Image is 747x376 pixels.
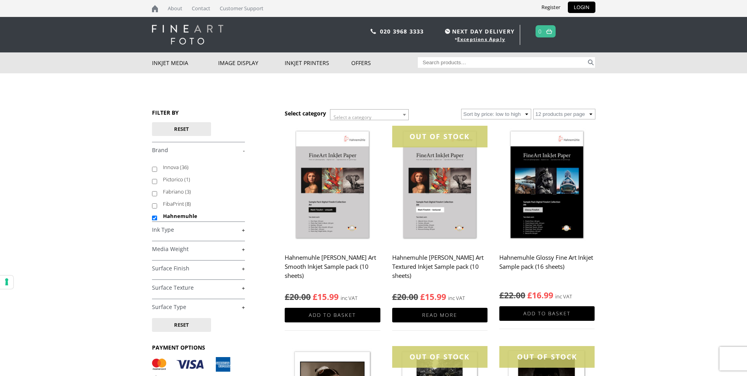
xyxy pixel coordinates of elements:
h4: Surface Finish [152,260,245,276]
button: Search [586,57,595,68]
strong: inc VAT [448,294,465,303]
span: £ [527,290,532,301]
h4: Media Weight [152,241,245,257]
a: Read more about “Hahnemuhle Matt Fine Art Textured Inkjet Sample pack (10 sheets)” [392,308,487,322]
a: + [152,246,245,253]
button: Reset [152,318,211,332]
bdi: 22.00 [499,290,525,301]
h2: Hahnemuhle [PERSON_NAME] Art Textured Inkjet Sample pack (10 sheets) [392,250,487,283]
label: Pictorico [163,173,237,186]
label: Fabriano [163,186,237,198]
button: Reset [152,122,211,136]
span: (8) [185,200,191,207]
input: Search products… [418,57,586,68]
h3: FILTER BY [152,109,245,116]
img: time.svg [445,29,450,34]
span: (1) [184,176,190,183]
div: OUT OF STOCK [392,126,487,147]
img: logo-white.svg [152,25,223,45]
label: Innova [163,161,237,173]
a: Exceptions Apply [457,36,505,43]
a: Add to basket: “Hahnemuhle Glossy Fine Art Inkjet Sample pack (16 sheets)” [499,306,595,321]
bdi: 20.00 [392,291,418,302]
h3: Select category [285,110,326,117]
img: basket.svg [546,29,552,34]
a: - [152,147,245,154]
span: £ [313,291,317,302]
bdi: 16.99 [527,290,553,301]
span: NEXT DAY DELIVERY [443,27,515,36]
a: Add to basket: “Hahnemuhle Matt Fine Art Smooth Inkjet Sample pack (10 sheets)” [285,308,380,322]
h4: Brand [152,142,245,158]
label: FibaPrint [163,198,237,210]
a: LOGIN [568,2,595,13]
span: Select a category [334,114,371,121]
a: Register [536,2,566,13]
h4: Ink Type [152,222,245,237]
a: Offers [351,52,418,73]
span: £ [392,291,397,302]
bdi: 15.99 [420,291,446,302]
span: £ [285,291,289,302]
bdi: 15.99 [313,291,339,302]
img: Hahnemuhle Matt Fine Art Smooth Inkjet Sample pack (10 sheets) [285,126,380,245]
img: Hahnemuhle Matt Fine Art Textured Inkjet Sample pack (10 sheets) [392,126,487,245]
a: + [152,265,245,272]
span: (3) [185,188,191,195]
a: Inkjet Media [152,52,219,73]
a: 0 [538,26,542,37]
span: £ [420,291,425,302]
a: 020 3968 3333 [380,28,424,35]
img: Hahnemuhle Glossy Fine Art Inkjet Sample pack (16 sheets) [499,126,595,245]
a: + [152,284,245,292]
a: Hahnemuhle [PERSON_NAME] Art Smooth Inkjet Sample pack (10 sheets) inc VAT [285,126,380,303]
span: £ [499,290,504,301]
select: Shop order [461,109,531,119]
h3: PAYMENT OPTIONS [152,344,245,351]
label: Hahnemuhle [163,210,237,222]
span: (36) [180,164,189,171]
strong: inc VAT [555,292,572,301]
div: OUT OF STOCK [392,346,487,368]
a: Hahnemuhle Glossy Fine Art Inkjet Sample pack (16 sheets) inc VAT [499,126,595,301]
a: OUT OF STOCK Hahnemuhle [PERSON_NAME] Art Textured Inkjet Sample pack (10 sheets) inc VAT [392,126,487,303]
h2: Hahnemuhle [PERSON_NAME] Art Smooth Inkjet Sample pack (10 sheets) [285,250,380,283]
a: Inkjet Printers [285,52,351,73]
a: + [152,303,245,311]
img: phone.svg [371,29,376,34]
div: OUT OF STOCK [499,346,595,368]
h2: Hahnemuhle Glossy Fine Art Inkjet Sample pack (16 sheets) [499,250,595,282]
h4: Surface Texture [152,279,245,295]
h4: Surface Type [152,299,245,315]
a: + [152,226,245,234]
a: Image Display [218,52,285,73]
strong: inc VAT [341,294,358,303]
bdi: 20.00 [285,291,311,302]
